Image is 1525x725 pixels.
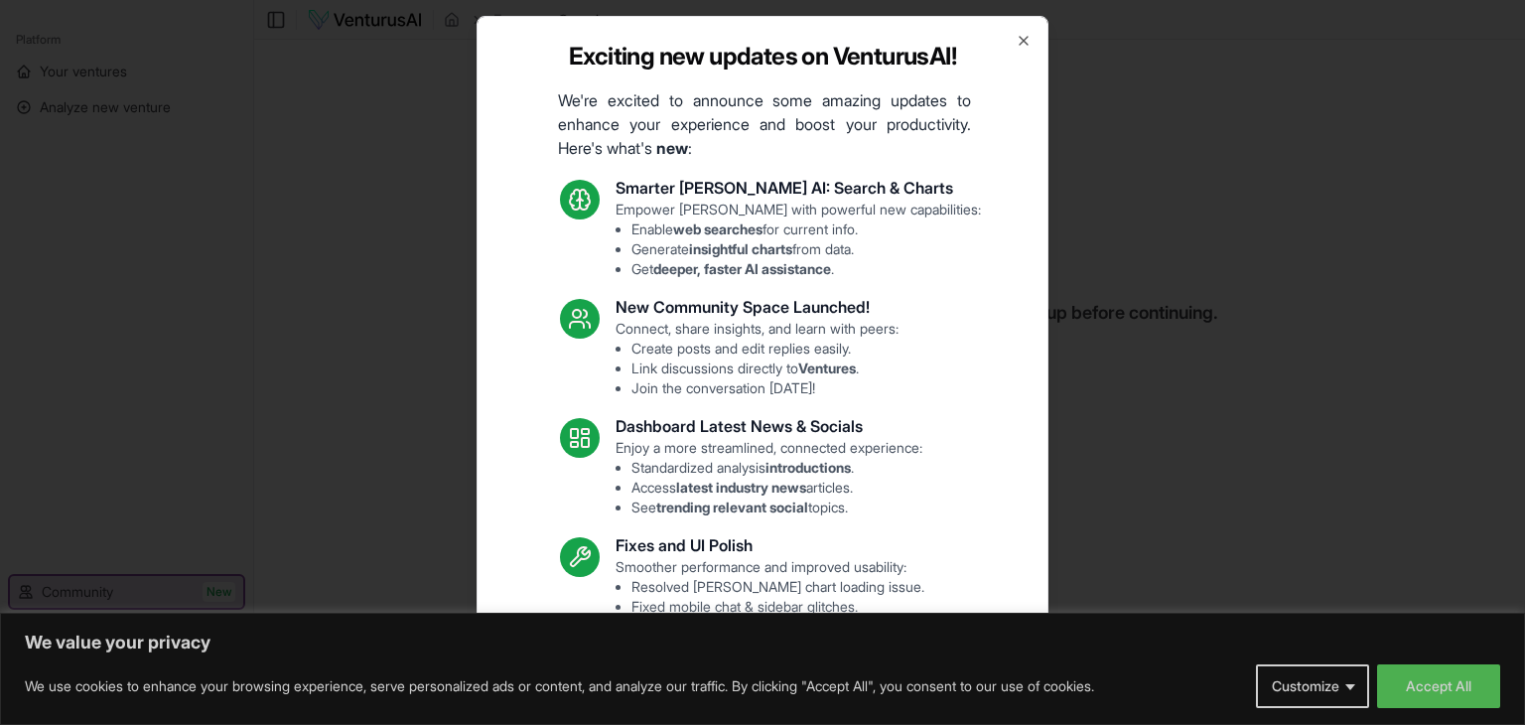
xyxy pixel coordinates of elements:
[631,219,981,239] li: Enable for current info.
[540,652,985,724] p: These updates are designed to make VenturusAI more powerful, intuitive, and user-friendly. Let us...
[616,557,924,637] p: Smoother performance and improved usability:
[616,533,924,557] h3: Fixes and UI Polish
[656,499,808,515] strong: trending relevant social
[676,479,806,496] strong: latest industry news
[653,260,831,277] strong: deeper, faster AI assistance
[631,458,922,478] li: Standardized analysis .
[631,577,924,597] li: Resolved [PERSON_NAME] chart loading issue.
[631,478,922,498] li: Access articles.
[631,339,899,359] li: Create posts and edit replies easily.
[631,597,924,617] li: Fixed mobile chat & sidebar glitches.
[765,459,851,476] strong: introductions
[631,239,981,259] li: Generate from data.
[798,360,856,376] strong: Ventures
[631,617,924,637] li: Enhanced overall UI consistency.
[616,319,899,398] p: Connect, share insights, and learn with peers:
[689,240,792,257] strong: insightful charts
[616,438,922,517] p: Enjoy a more streamlined, connected experience:
[616,200,981,279] p: Empower [PERSON_NAME] with powerful new capabilities:
[616,295,899,319] h3: New Community Space Launched!
[631,259,981,279] li: Get .
[616,176,981,200] h3: Smarter [PERSON_NAME] AI: Search & Charts
[656,138,688,158] strong: new
[542,88,987,160] p: We're excited to announce some amazing updates to enhance your experience and boost your producti...
[673,220,762,237] strong: web searches
[631,378,899,398] li: Join the conversation [DATE]!
[616,414,922,438] h3: Dashboard Latest News & Socials
[631,498,922,517] li: See topics.
[631,359,899,378] li: Link discussions directly to .
[569,41,956,72] h2: Exciting new updates on VenturusAI!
